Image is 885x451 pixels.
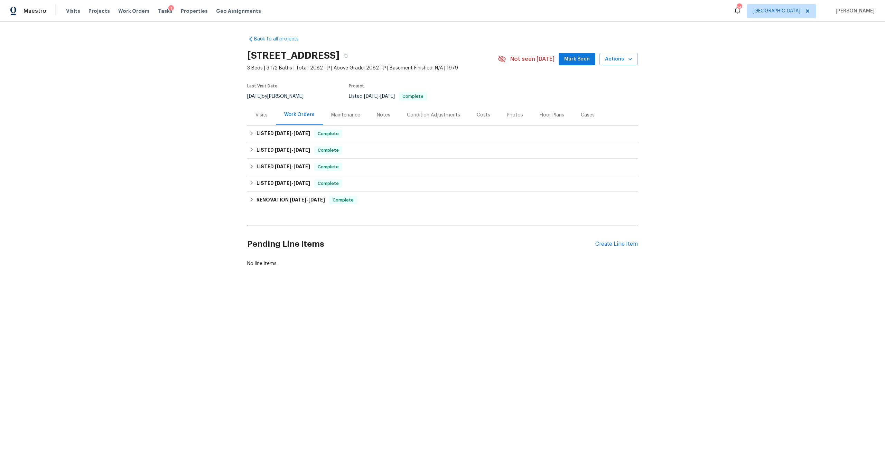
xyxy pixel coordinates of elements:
[294,131,310,136] span: [DATE]
[247,52,339,59] h2: [STREET_ADDRESS]
[247,84,278,88] span: Last Visit Date
[400,94,426,98] span: Complete
[247,228,595,260] h2: Pending Line Items
[275,181,291,186] span: [DATE]
[559,53,595,66] button: Mark Seen
[255,112,268,119] div: Visits
[364,94,379,99] span: [DATE]
[581,112,595,119] div: Cases
[315,130,342,137] span: Complete
[275,164,291,169] span: [DATE]
[377,112,390,119] div: Notes
[275,131,291,136] span: [DATE]
[158,9,173,13] span: Tasks
[247,192,638,208] div: RENOVATION [DATE]-[DATE]Complete
[599,53,638,66] button: Actions
[257,146,310,154] h6: LISTED
[247,175,638,192] div: LISTED [DATE]-[DATE]Complete
[247,125,638,142] div: LISTED [DATE]-[DATE]Complete
[595,241,638,247] div: Create Line Item
[290,197,325,202] span: -
[315,180,342,187] span: Complete
[407,112,460,119] div: Condition Adjustments
[247,142,638,159] div: LISTED [DATE]-[DATE]Complete
[564,55,590,64] span: Mark Seen
[247,92,312,101] div: by [PERSON_NAME]
[308,197,325,202] span: [DATE]
[315,147,342,154] span: Complete
[247,36,314,43] a: Back to all projects
[275,131,310,136] span: -
[315,163,342,170] span: Complete
[349,94,427,99] span: Listed
[540,112,564,119] div: Floor Plans
[833,8,875,15] span: [PERSON_NAME]
[364,94,395,99] span: -
[330,197,356,204] span: Complete
[290,197,306,202] span: [DATE]
[118,8,150,15] span: Work Orders
[294,148,310,152] span: [DATE]
[331,112,360,119] div: Maintenance
[247,159,638,175] div: LISTED [DATE]-[DATE]Complete
[605,55,632,64] span: Actions
[294,164,310,169] span: [DATE]
[247,94,262,99] span: [DATE]
[257,163,310,171] h6: LISTED
[510,56,555,63] span: Not seen [DATE]
[66,8,80,15] span: Visits
[88,8,110,15] span: Projects
[275,148,310,152] span: -
[257,196,325,204] h6: RENOVATION
[737,4,742,11] div: 14
[507,112,523,119] div: Photos
[24,8,46,15] span: Maestro
[275,164,310,169] span: -
[168,5,174,12] div: 1
[247,65,498,72] span: 3 Beds | 3 1/2 Baths | Total: 2082 ft² | Above Grade: 2082 ft² | Basement Finished: N/A | 1979
[753,8,800,15] span: [GEOGRAPHIC_DATA]
[275,181,310,186] span: -
[247,260,638,267] div: No line items.
[257,130,310,138] h6: LISTED
[284,111,315,118] div: Work Orders
[181,8,208,15] span: Properties
[477,112,490,119] div: Costs
[216,8,261,15] span: Geo Assignments
[349,84,364,88] span: Project
[380,94,395,99] span: [DATE]
[275,148,291,152] span: [DATE]
[294,181,310,186] span: [DATE]
[339,49,352,62] button: Copy Address
[257,179,310,188] h6: LISTED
